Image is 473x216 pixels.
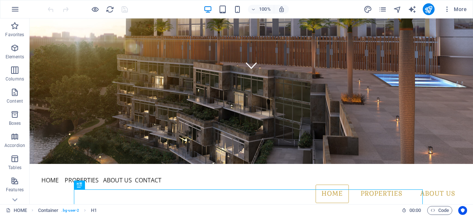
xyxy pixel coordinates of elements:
i: Publish [424,5,433,14]
p: Elements [6,54,24,60]
i: Pages (Ctrl+Alt+S) [378,5,387,14]
span: . bg-user-2 [61,206,79,215]
p: Favorites [5,32,24,38]
i: On resize automatically adjust zoom level to fit chosen device. [278,6,285,13]
p: Tables [8,165,21,171]
button: navigator [393,5,402,14]
button: More [440,3,470,15]
span: 00 00 [409,206,421,215]
p: Boxes [9,120,21,126]
button: design [364,5,372,14]
i: Navigator [393,5,402,14]
nav: breadcrumb [38,206,97,215]
span: : [415,208,416,213]
button: Code [427,206,452,215]
span: More [443,6,467,13]
i: Reload page [106,5,114,14]
button: Click here to leave preview mode and continue editing [91,5,99,14]
p: Accordion [4,143,25,148]
i: Design (Ctrl+Alt+Y) [364,5,372,14]
span: Code [431,206,449,215]
h6: 100% [259,5,271,14]
p: Features [6,187,24,193]
button: pages [378,5,387,14]
h6: Session time [402,206,421,215]
button: reload [105,5,114,14]
button: Usercentrics [458,206,467,215]
button: 100% [248,5,274,14]
i: AI Writer [408,5,416,14]
p: Columns [6,76,24,82]
button: publish [423,3,435,15]
span: Click to select. Double-click to edit [91,206,97,215]
p: Content [7,98,23,104]
span: Click to select. Double-click to edit [38,206,59,215]
a: Click to cancel selection. Double-click to open Pages [6,206,27,215]
button: text_generator [408,5,417,14]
